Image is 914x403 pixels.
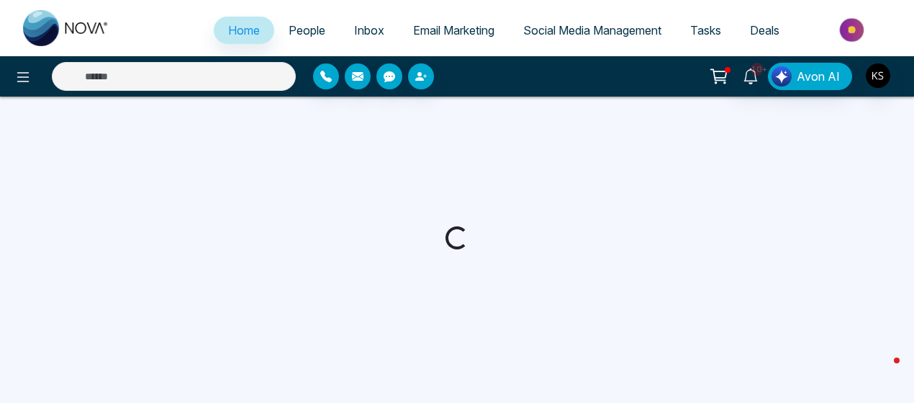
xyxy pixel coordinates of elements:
img: Market-place.gif [801,14,905,46]
a: 10+ [733,63,768,88]
img: Nova CRM Logo [23,10,109,46]
a: Tasks [676,17,736,44]
img: User Avatar [866,63,890,88]
span: 10+ [751,63,764,76]
span: People [289,23,325,37]
a: Inbox [340,17,399,44]
a: Deals [736,17,794,44]
a: Social Media Management [509,17,676,44]
a: People [274,17,340,44]
img: Lead Flow [772,66,792,87]
span: Deals [750,23,779,37]
span: Tasks [690,23,721,37]
button: Avon AI [768,63,852,90]
span: Home [228,23,260,37]
iframe: Intercom live chat [865,354,900,389]
a: Email Marketing [399,17,509,44]
span: Avon AI [797,68,840,85]
span: Social Media Management [523,23,661,37]
span: Email Marketing [413,23,494,37]
span: Inbox [354,23,384,37]
a: Home [214,17,274,44]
